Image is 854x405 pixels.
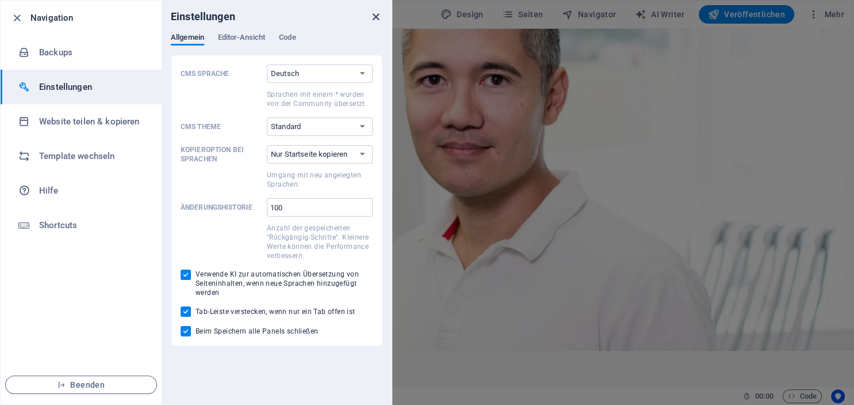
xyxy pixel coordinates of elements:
[15,380,147,389] span: Beenden
[171,31,204,47] span: Allgemein
[181,122,262,131] p: CMS Theme
[39,80,145,94] h6: Einstellungen
[267,224,373,260] p: Anzahl der gespeicherten "Rückgängig-Schritte". Kleinere Werte können die Performance verbessern.
[196,327,318,336] span: Beim Speichern alle Panels schließen
[267,118,373,136] select: CMS Theme
[196,307,355,316] span: Tab-Leiste verstecken, wenn nur ein Tab offen ist
[1,173,162,208] a: Hilfe
[5,376,157,394] button: Beenden
[369,10,382,24] button: close
[30,11,152,25] h6: Navigation
[267,198,373,217] input: ÄnderungshistorieAnzahl der gespeicherten "Rückgängig-Schritte". Kleinere Werte können die Perfor...
[39,115,145,128] h6: Website teilen & kopieren
[181,69,262,78] p: CMS Sprache
[267,145,373,164] select: Kopieroption bei SprachenUmgang mit neu angelegten Sprachen.
[171,33,382,55] div: Einstellungen
[171,10,235,24] h6: Einstellungen
[181,203,262,212] p: Änderungshistorie
[39,218,145,232] h6: Shortcuts
[267,90,373,108] p: Sprachen mit einem * wurden von der Community übersetzt.
[181,145,262,164] p: Kopieroption bei Sprachen
[39,184,145,198] h6: Hilfe
[218,31,265,47] span: Editor-Ansicht
[279,31,296,47] span: Code
[267,171,373,189] p: Umgang mit neu angelegten Sprachen.
[39,46,145,59] h6: Backups
[196,270,373,297] span: Verwende KI zur automatischen Übersetzung von Seiteninhalten, wenn neue Sprachen hinzugefügt werden
[39,149,145,163] h6: Template wechseln
[267,65,373,83] select: CMS SpracheSprachen mit einem * wurden von der Community übersetzt.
